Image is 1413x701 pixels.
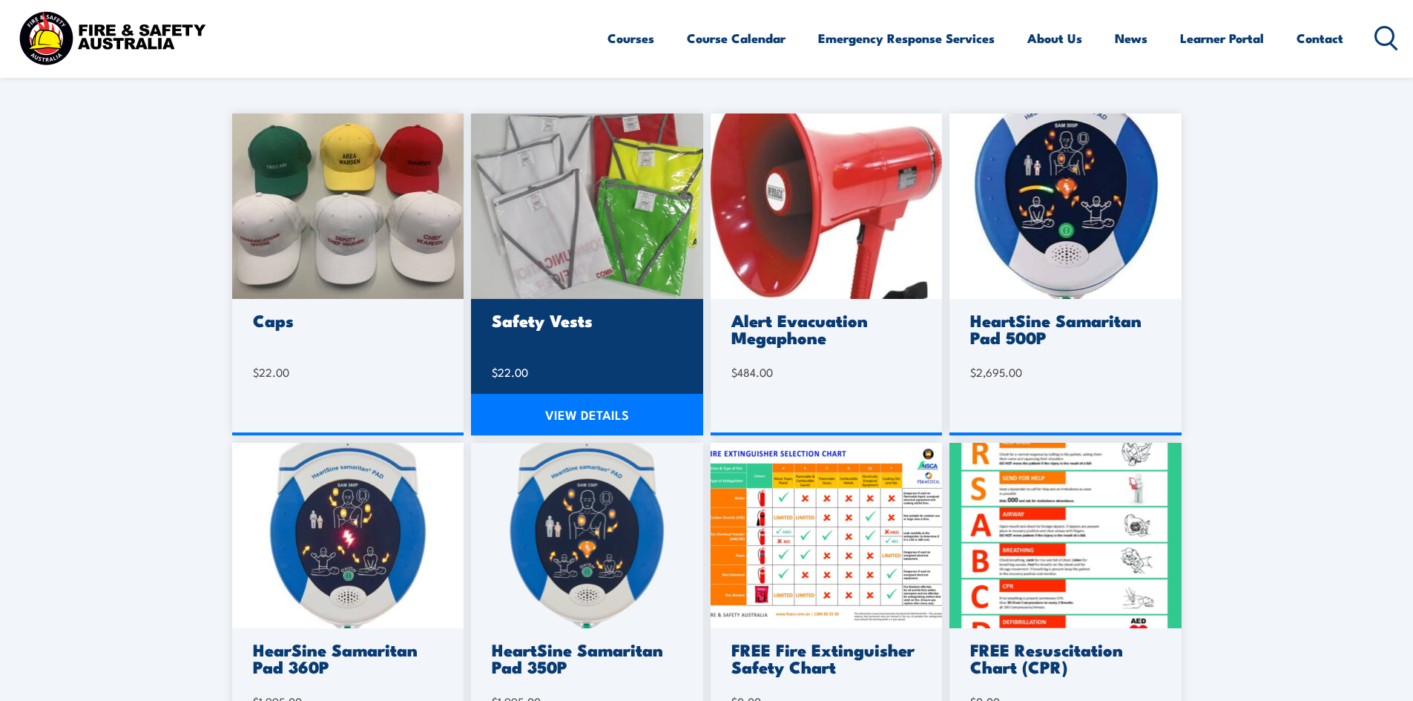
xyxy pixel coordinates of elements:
[492,364,498,380] span: $
[253,364,289,380] bdi: 22.00
[253,312,439,329] h3: Caps
[1180,19,1264,58] a: Learner Portal
[970,364,1022,380] bdi: 2,695.00
[492,312,678,329] h3: Safety Vests
[492,364,528,380] bdi: 22.00
[1297,19,1343,58] a: Contact
[818,19,995,58] a: Emergency Response Services
[949,443,1182,628] img: FREE Resuscitation Chart – What are the 7 steps to CPR Chart / Sign / Poster
[253,364,259,380] span: $
[731,312,918,346] h3: Alert Evacuation Megaphone
[232,443,464,628] img: 360.jpg
[731,364,737,380] span: $
[731,364,773,380] bdi: 484.00
[471,443,703,628] img: 350.png
[607,19,654,58] a: Courses
[970,364,976,380] span: $
[711,113,943,299] img: megaphone-1.jpg
[232,113,464,299] img: caps-scaled-1.jpg
[492,641,678,675] h3: HeartSine Samaritan Pad 350P
[711,443,943,628] img: Fire-Extinguisher-Chart.png
[970,312,1156,346] h3: HeartSine Samaritan Pad 500P
[471,113,703,299] img: 20230220_093531-scaled-1.jpg
[471,394,703,435] a: VIEW DETAILS
[1115,19,1147,58] a: News
[949,113,1182,299] img: 500.jpg
[1027,19,1082,58] a: About Us
[253,641,439,675] h3: HearSine Samaritan Pad 360P
[731,641,918,675] h3: FREE Fire Extinguisher Safety Chart
[687,19,785,58] a: Course Calendar
[970,641,1156,675] h3: FREE Resuscitation Chart (CPR)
